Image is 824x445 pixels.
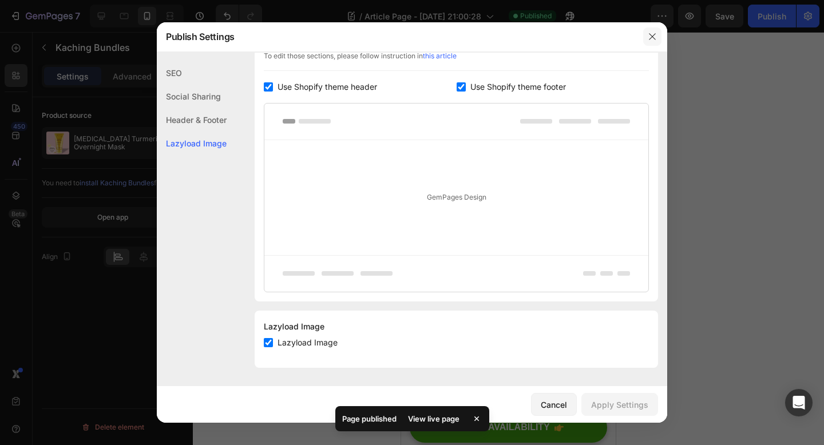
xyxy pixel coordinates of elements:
[9,193,206,231] h2: 5. Trusted by Experts and Backed by Research
[157,132,227,155] div: Lazyload Image
[157,108,227,132] div: Header & Footer
[264,51,649,71] div: To edit those sections, please follow instruction in
[278,336,338,349] span: Lazyload Image
[785,389,813,416] div: Open Intercom Messenger
[157,85,227,108] div: Social Sharing
[278,80,377,94] span: Use Shopify theme header
[581,393,658,416] button: Apply Settings
[591,399,648,411] div: Apply Settings
[264,140,648,255] div: GemPages Design
[157,22,637,51] div: Publish Settings
[342,413,397,424] p: Page published
[470,80,566,94] span: Use Shopify theme footer
[401,411,466,427] div: View live page
[52,390,149,402] div: CHECK AVAILABILITY
[9,380,206,411] button: CHECK AVAILABILITY
[541,399,567,411] div: Cancel
[264,320,649,333] div: Lazyload Image
[423,51,457,60] a: this article
[10,239,205,412] p: Scientific studies and skincare experts increasingly recommend [MEDICAL_DATA] as a simple, effect...
[531,393,577,416] button: Cancel
[157,61,227,85] div: SEO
